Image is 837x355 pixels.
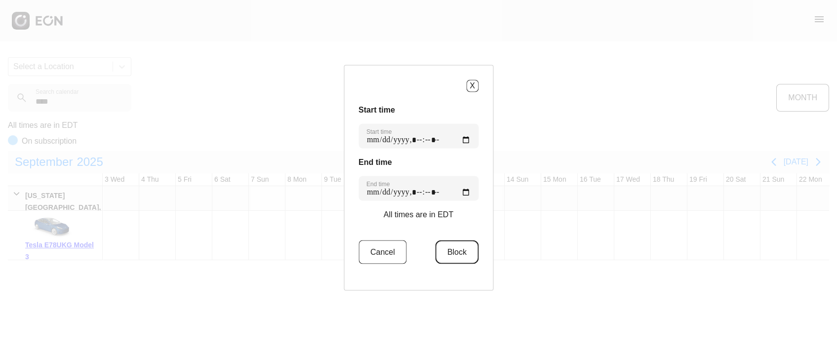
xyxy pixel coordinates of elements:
[436,240,478,264] button: Block
[466,79,478,92] button: X
[384,208,453,220] p: All times are in EDT
[359,240,407,264] button: Cancel
[366,180,390,188] label: End time
[366,127,392,135] label: Start time
[359,104,478,116] h3: Start time
[359,156,478,168] h3: End time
